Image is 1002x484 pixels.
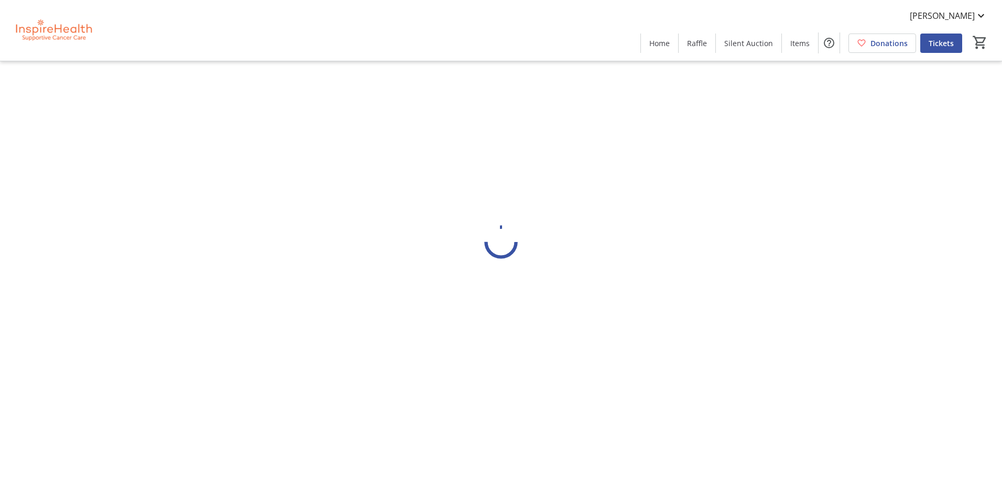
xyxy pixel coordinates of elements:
[641,34,678,53] a: Home
[870,38,908,49] span: Donations
[819,32,840,53] button: Help
[920,34,962,53] a: Tickets
[901,7,996,24] button: [PERSON_NAME]
[910,9,975,22] span: [PERSON_NAME]
[679,34,715,53] a: Raffle
[649,38,670,49] span: Home
[687,38,707,49] span: Raffle
[782,34,818,53] a: Items
[848,34,916,53] a: Donations
[929,38,954,49] span: Tickets
[724,38,773,49] span: Silent Auction
[6,4,100,57] img: InspireHealth Supportive Cancer Care's Logo
[716,34,781,53] a: Silent Auction
[790,38,810,49] span: Items
[971,33,989,52] button: Cart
